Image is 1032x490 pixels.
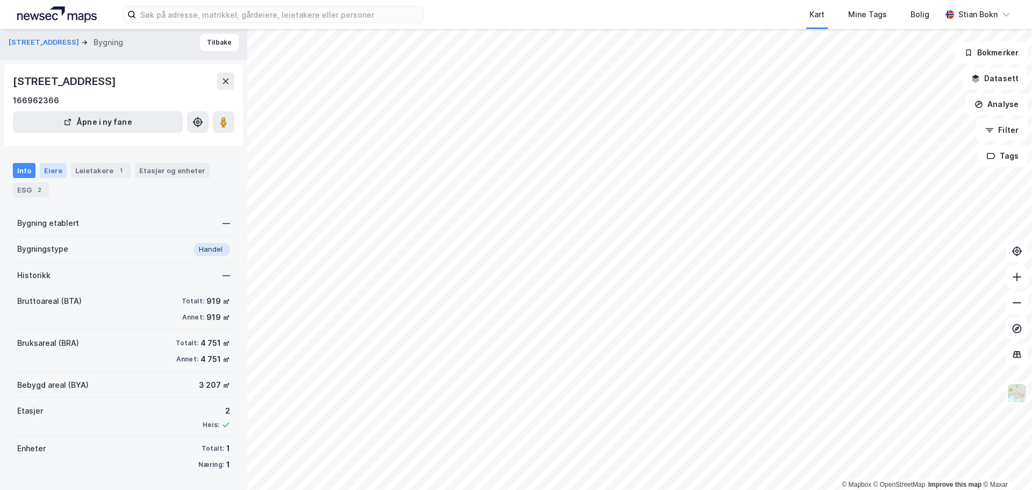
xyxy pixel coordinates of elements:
div: 919 ㎡ [206,295,230,308]
div: Etasjer og enheter [139,166,205,175]
div: Annet: [176,355,198,364]
button: Tilbake [200,34,239,51]
div: Leietakere [71,163,131,178]
div: ESG [13,182,49,197]
button: [STREET_ADDRESS] [9,37,81,48]
div: — [223,269,230,282]
div: Bruksareal (BRA) [17,337,79,350]
div: Heis: [203,421,219,429]
div: 2 [203,404,230,417]
div: Totalt: [176,339,198,347]
div: Bebygd areal (BYA) [17,379,89,392]
button: Datasett [962,68,1028,89]
div: Enheter [17,442,46,455]
div: Næring: [198,460,224,469]
div: 2 [34,184,45,195]
div: 919 ㎡ [206,311,230,324]
button: Analyse [965,94,1028,115]
div: Historikk [17,269,51,282]
div: Kart [809,8,825,21]
img: logo.a4113a55bc3d86da70a041830d287a7e.svg [17,6,97,23]
button: Filter [976,119,1028,141]
div: Stian Bokn [958,8,998,21]
div: 1 [226,458,230,471]
div: Kontrollprogram for chat [978,438,1032,490]
iframe: Chat Widget [978,438,1032,490]
div: Bruttoareal (BTA) [17,295,82,308]
a: Mapbox [842,481,871,488]
div: 4 751 ㎡ [200,353,230,366]
div: 1 [226,442,230,455]
img: Z [1007,383,1027,403]
div: Bolig [911,8,929,21]
div: 166962366 [13,94,59,107]
div: Mine Tags [848,8,887,21]
input: Søk på adresse, matrikkel, gårdeiere, leietakere eller personer [136,6,423,23]
a: OpenStreetMap [873,481,926,488]
div: 4 751 ㎡ [200,337,230,350]
button: Tags [978,145,1028,167]
div: Totalt: [202,444,224,453]
button: Åpne i ny fane [13,111,183,133]
button: Bokmerker [955,42,1028,63]
div: 1 [116,165,126,176]
div: — [223,217,230,230]
div: Bygning etablert [17,217,79,230]
div: [STREET_ADDRESS] [13,73,118,90]
div: 3 207 ㎡ [199,379,230,392]
div: Totalt: [182,297,204,306]
div: Annet: [182,313,204,322]
div: Etasjer [17,404,43,417]
div: Eiere [40,163,67,178]
div: Bygning [94,36,123,49]
a: Improve this map [928,481,981,488]
div: Info [13,163,35,178]
div: Bygningstype [17,243,68,255]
